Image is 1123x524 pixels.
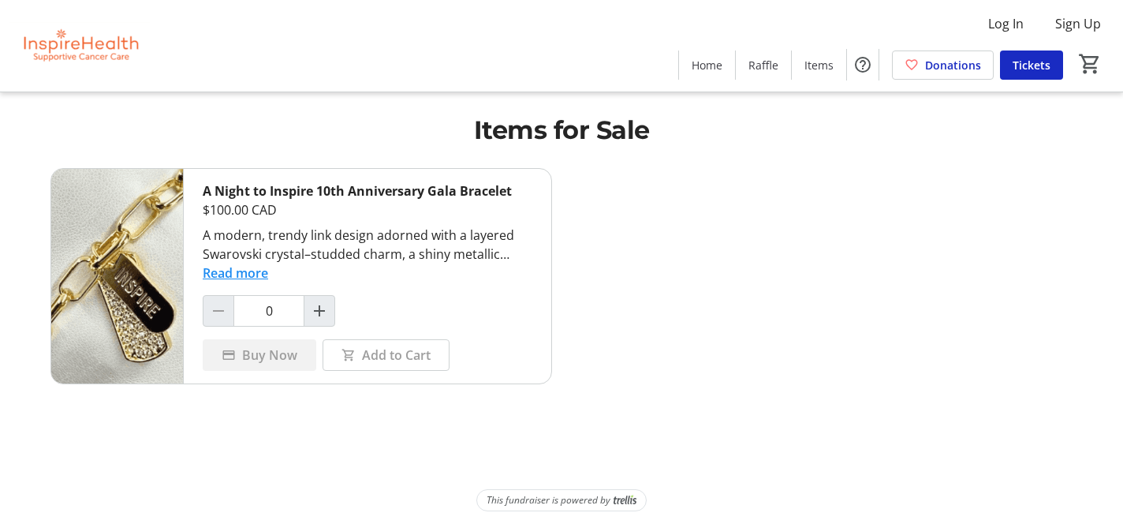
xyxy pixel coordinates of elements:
[892,51,994,80] a: Donations
[1055,14,1101,33] span: Sign Up
[1000,51,1063,80] a: Tickets
[203,264,268,283] button: Read more
[304,296,334,326] button: Increment by one
[1043,11,1114,36] button: Sign Up
[9,6,150,85] img: InspireHealth Supportive Cancer Care's Logo
[736,51,791,80] a: Raffle
[203,182,532,200] div: A Night to Inspire 10th Anniversary Gala Bracelet
[203,200,532,219] div: $100.00 CAD
[847,49,879,80] button: Help
[792,51,846,80] a: Items
[1076,50,1104,78] button: Cart
[804,57,834,73] span: Items
[679,51,735,80] a: Home
[203,226,532,264] div: A modern, trendy link design adorned with a layered Swarovski crystal–studded charm, a shiny meta...
[51,169,183,384] img: A Night to Inspire 10th Anniversary Gala Bracelet
[50,111,1073,149] h1: Items for Sale
[692,57,722,73] span: Home
[487,493,610,507] span: This fundraiser is powered by
[976,11,1036,36] button: Log In
[988,14,1024,33] span: Log In
[614,495,636,506] img: Trellis Logo
[925,57,981,73] span: Donations
[233,295,304,327] input: A Night to Inspire 10th Anniversary Gala Bracelet Quantity
[1013,57,1050,73] span: Tickets
[748,57,778,73] span: Raffle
